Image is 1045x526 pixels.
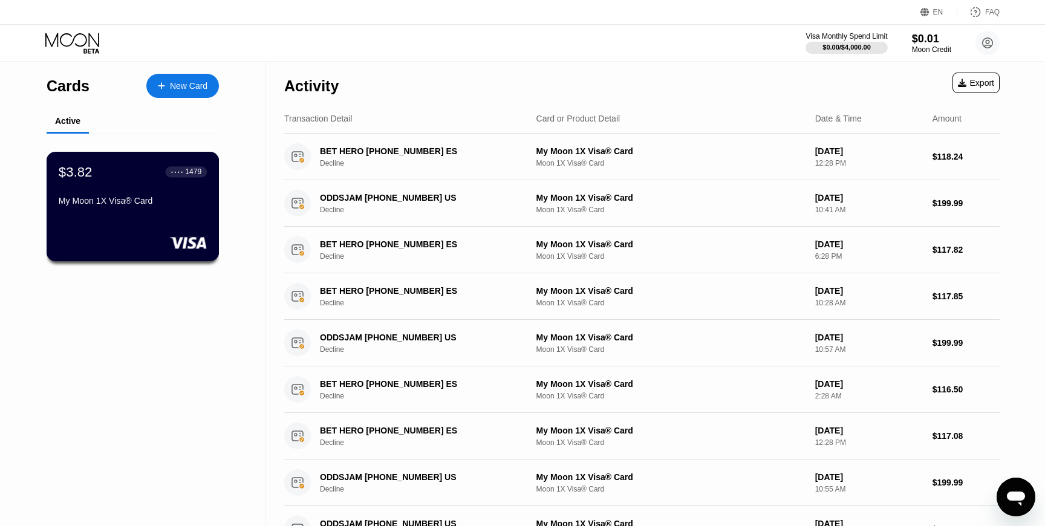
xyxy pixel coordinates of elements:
div: BET HERO [PHONE_NUMBER] ESDeclineMy Moon 1X Visa® CardMoon 1X Visa® Card[DATE]12:28 PM$118.24 [284,134,1000,180]
div: $199.99 [933,338,1000,348]
div: $199.99 [933,478,1000,487]
div: ODDSJAM [PHONE_NUMBER] US [320,472,522,482]
div: ODDSJAM [PHONE_NUMBER] USDeclineMy Moon 1X Visa® CardMoon 1X Visa® Card[DATE]10:57 AM$199.99 [284,320,1000,366]
div: $117.82 [933,245,1000,255]
div: My Moon 1X Visa® Card [59,196,207,206]
div: Card or Product Detail [536,114,620,123]
div: 10:41 AM [815,206,923,214]
div: 1479 [185,167,201,176]
div: $199.99 [933,198,1000,208]
div: Moon 1X Visa® Card [536,345,806,354]
div: Moon 1X Visa® Card [536,392,806,400]
div: ODDSJAM [PHONE_NUMBER] USDeclineMy Moon 1X Visa® CardMoon 1X Visa® Card[DATE]10:55 AM$199.99 [284,459,1000,506]
div: FAQ [957,6,1000,18]
div: [DATE] [815,472,923,482]
div: New Card [170,81,207,91]
div: My Moon 1X Visa® Card [536,379,806,389]
div: My Moon 1X Visa® Card [536,193,806,203]
div: Export [958,78,994,88]
div: $117.85 [933,291,1000,301]
div: BET HERO [PHONE_NUMBER] ESDeclineMy Moon 1X Visa® CardMoon 1X Visa® Card[DATE]6:28 PM$117.82 [284,227,1000,273]
div: 6:28 PM [815,252,923,261]
div: [DATE] [815,379,923,389]
div: Decline [320,252,538,261]
div: Transaction Detail [284,114,352,123]
div: Date & Time [815,114,862,123]
div: [DATE] [815,333,923,342]
div: $3.82● ● ● ●1479My Moon 1X Visa® Card [47,152,218,261]
div: EN [933,8,943,16]
div: FAQ [985,8,1000,16]
div: $0.01Moon Credit [912,33,951,54]
div: 2:28 AM [815,392,923,400]
div: My Moon 1X Visa® Card [536,472,806,482]
div: Moon 1X Visa® Card [536,485,806,493]
div: $0.01 [912,33,951,45]
div: ● ● ● ● [171,170,183,174]
div: BET HERO [PHONE_NUMBER] ES [320,239,522,249]
div: Decline [320,345,538,354]
div: Moon 1X Visa® Card [536,299,806,307]
div: $118.24 [933,152,1000,161]
div: EN [920,6,957,18]
div: Decline [320,206,538,214]
div: [DATE] [815,426,923,435]
div: [DATE] [815,193,923,203]
div: Moon 1X Visa® Card [536,438,806,447]
div: Decline [320,485,538,493]
div: My Moon 1X Visa® Card [536,333,806,342]
div: Visa Monthly Spend Limit [806,32,887,41]
div: BET HERO [PHONE_NUMBER] ES [320,146,522,156]
iframe: Button to launch messaging window [997,478,1035,516]
div: Cards [47,77,90,95]
div: Decline [320,299,538,307]
div: My Moon 1X Visa® Card [536,286,806,296]
div: My Moon 1X Visa® Card [536,146,806,156]
div: Decline [320,159,538,167]
div: 12:28 PM [815,159,923,167]
div: ODDSJAM [PHONE_NUMBER] US [320,193,522,203]
div: 10:28 AM [815,299,923,307]
div: ODDSJAM [PHONE_NUMBER] USDeclineMy Moon 1X Visa® CardMoon 1X Visa® Card[DATE]10:41 AM$199.99 [284,180,1000,227]
div: My Moon 1X Visa® Card [536,426,806,435]
div: Active [55,116,80,126]
div: [DATE] [815,239,923,249]
div: [DATE] [815,146,923,156]
div: Visa Monthly Spend Limit$0.00/$4,000.00 [806,32,887,54]
div: BET HERO [PHONE_NUMBER] ES [320,286,522,296]
div: New Card [146,74,219,98]
div: Moon 1X Visa® Card [536,159,806,167]
div: Export [952,73,1000,93]
div: BET HERO [PHONE_NUMBER] ESDeclineMy Moon 1X Visa® CardMoon 1X Visa® Card[DATE]2:28 AM$116.50 [284,366,1000,413]
div: [DATE] [815,286,923,296]
div: $0.00 / $4,000.00 [822,44,871,51]
div: BET HERO [PHONE_NUMBER] ESDeclineMy Moon 1X Visa® CardMoon 1X Visa® Card[DATE]10:28 AM$117.85 [284,273,1000,320]
div: BET HERO [PHONE_NUMBER] ES [320,379,522,389]
div: BET HERO [PHONE_NUMBER] ESDeclineMy Moon 1X Visa® CardMoon 1X Visa® Card[DATE]12:28 PM$117.08 [284,413,1000,459]
div: Moon 1X Visa® Card [536,252,806,261]
div: Amount [933,114,962,123]
div: Moon Credit [912,45,951,54]
div: BET HERO [PHONE_NUMBER] ES [320,426,522,435]
div: Moon 1X Visa® Card [536,206,806,214]
div: $116.50 [933,385,1000,394]
div: ODDSJAM [PHONE_NUMBER] US [320,333,522,342]
div: $3.82 [59,164,93,180]
div: $117.08 [933,431,1000,441]
div: 10:57 AM [815,345,923,354]
div: 10:55 AM [815,485,923,493]
div: Decline [320,392,538,400]
div: 12:28 PM [815,438,923,447]
div: My Moon 1X Visa® Card [536,239,806,249]
div: Activity [284,77,339,95]
div: Decline [320,438,538,447]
